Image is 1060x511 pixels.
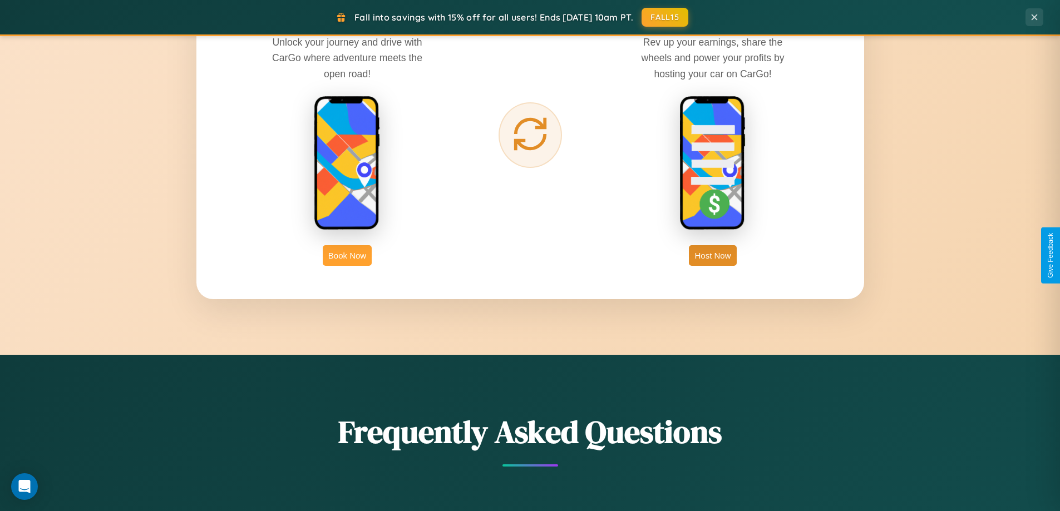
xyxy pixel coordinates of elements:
h2: Frequently Asked Questions [196,410,864,453]
button: FALL15 [642,8,688,27]
p: Rev up your earnings, share the wheels and power your profits by hosting your car on CarGo! [629,34,796,81]
div: Give Feedback [1047,233,1054,278]
div: Open Intercom Messenger [11,473,38,500]
button: Host Now [689,245,736,266]
img: host phone [679,96,746,231]
span: Fall into savings with 15% off for all users! Ends [DATE] 10am PT. [354,12,633,23]
img: rent phone [314,96,381,231]
button: Book Now [323,245,372,266]
p: Unlock your journey and drive with CarGo where adventure meets the open road! [264,34,431,81]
